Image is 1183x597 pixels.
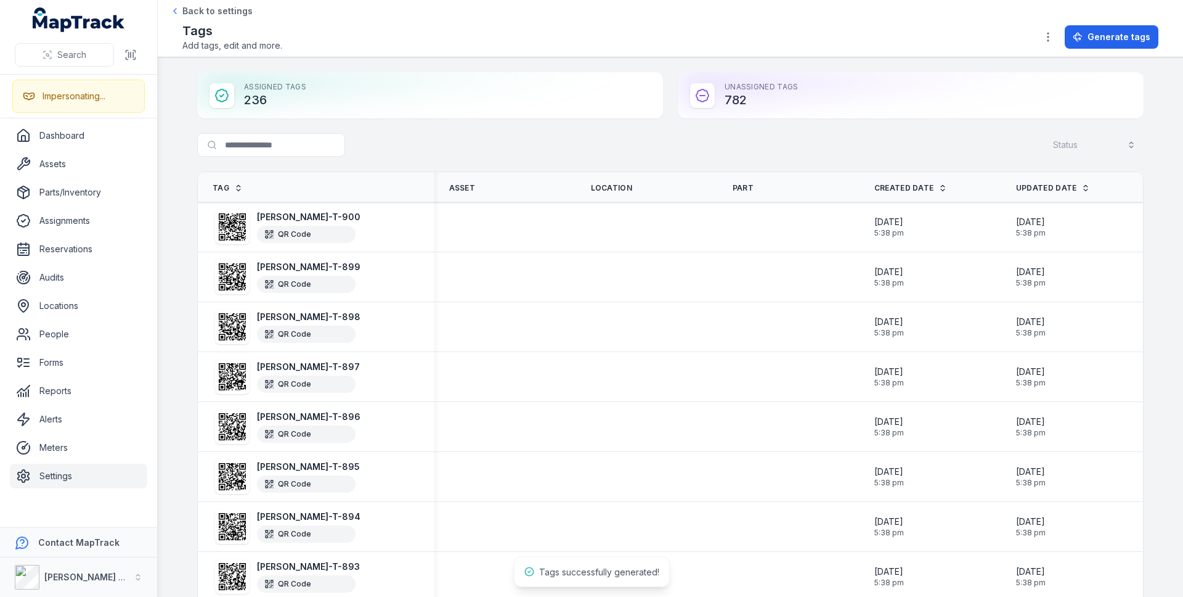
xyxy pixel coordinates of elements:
span: [DATE] [1016,516,1046,528]
strong: [PERSON_NAME] Group [44,572,145,582]
a: Audits [10,265,147,290]
time: 07/10/2025, 5:38:21 pm [1016,466,1046,488]
div: QR Code [257,226,356,243]
div: QR Code [257,476,356,493]
span: 5:38 pm [1016,378,1046,388]
span: Generate tags [1087,31,1150,43]
a: Forms [10,350,147,375]
time: 07/10/2025, 5:38:21 pm [1016,566,1046,588]
span: 5:38 pm [874,478,904,488]
span: [DATE] [874,566,904,578]
span: [DATE] [1016,316,1046,328]
time: 07/10/2025, 5:38:21 pm [874,316,904,338]
a: Locations [10,294,147,318]
div: QR Code [257,376,356,393]
strong: [PERSON_NAME]-T-898 [257,311,360,323]
span: [DATE] [1016,416,1046,428]
time: 07/10/2025, 5:38:21 pm [874,516,904,538]
a: Assets [10,152,147,176]
span: [DATE] [1016,266,1046,278]
div: QR Code [257,276,356,293]
span: [DATE] [1016,466,1046,478]
span: Location [591,183,632,193]
strong: [PERSON_NAME]-T-895 [257,461,360,473]
time: 07/10/2025, 5:38:21 pm [874,216,904,238]
strong: [PERSON_NAME]-T-900 [257,211,360,223]
time: 07/10/2025, 5:38:21 pm [874,266,904,288]
strong: [PERSON_NAME]-T-893 [257,561,360,573]
a: Reservations [10,237,147,261]
a: Created Date [874,183,948,193]
time: 07/10/2025, 5:38:21 pm [874,466,904,488]
a: MapTrack [33,7,125,32]
button: Generate tags [1065,25,1158,49]
span: 5:38 pm [874,528,904,538]
time: 07/10/2025, 5:38:21 pm [874,566,904,588]
span: 5:38 pm [874,378,904,388]
span: 5:38 pm [1016,278,1046,288]
a: Tag [213,183,243,193]
strong: [PERSON_NAME]-T-894 [257,511,360,523]
span: [DATE] [874,516,904,528]
span: Part [733,183,754,193]
a: Assignments [10,208,147,233]
strong: [PERSON_NAME]-T-896 [257,411,360,423]
a: Alerts [10,407,147,432]
a: People [10,322,147,347]
strong: Contact MapTrack [38,537,120,548]
span: Asset [449,183,476,193]
time: 07/10/2025, 5:38:21 pm [1016,366,1046,388]
span: 5:38 pm [1016,478,1046,488]
span: Tag [213,183,229,193]
a: Settings [10,464,147,488]
time: 07/10/2025, 5:38:21 pm [1016,266,1046,288]
h2: Tags [182,22,282,39]
time: 07/10/2025, 5:38:21 pm [1016,216,1046,238]
div: Impersonating... [43,90,105,102]
span: 5:38 pm [874,428,904,438]
span: [DATE] [874,216,904,228]
span: [DATE] [874,266,904,278]
span: Add tags, edit and more. [182,39,282,52]
span: Back to settings [182,5,253,17]
div: QR Code [257,525,356,543]
span: 5:38 pm [874,578,904,588]
a: Reports [10,379,147,403]
time: 07/10/2025, 5:38:21 pm [1016,316,1046,338]
span: Created Date [874,183,934,193]
strong: [PERSON_NAME]-T-899 [257,261,360,273]
span: [DATE] [874,466,904,478]
span: 5:38 pm [1016,228,1046,238]
span: [DATE] [1016,566,1046,578]
span: 5:38 pm [1016,578,1046,588]
button: Search [15,43,114,67]
a: Back to settings [170,5,253,17]
span: Tags successfully generated! [539,567,659,577]
span: Search [57,49,86,61]
span: [DATE] [874,316,904,328]
a: Parts/Inventory [10,180,147,205]
span: Updated Date [1016,183,1077,193]
div: QR Code [257,426,356,443]
span: 5:38 pm [874,328,904,338]
button: Status [1045,133,1144,157]
a: Dashboard [10,123,147,148]
div: QR Code [257,575,356,593]
span: [DATE] [1016,216,1046,228]
span: 5:38 pm [1016,328,1046,338]
time: 07/10/2025, 5:38:21 pm [1016,516,1046,538]
time: 07/10/2025, 5:38:21 pm [874,416,904,438]
span: 5:38 pm [1016,428,1046,438]
span: [DATE] [874,416,904,428]
span: [DATE] [1016,366,1046,378]
time: 07/10/2025, 5:38:21 pm [1016,416,1046,438]
div: QR Code [257,326,356,343]
a: Updated Date [1016,183,1091,193]
span: 5:38 pm [874,228,904,238]
span: 5:38 pm [1016,528,1046,538]
strong: [PERSON_NAME]-T-897 [257,361,360,373]
time: 07/10/2025, 5:38:21 pm [874,366,904,388]
a: Meters [10,435,147,460]
span: [DATE] [874,366,904,378]
span: 5:38 pm [874,278,904,288]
